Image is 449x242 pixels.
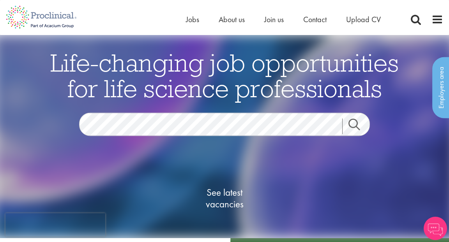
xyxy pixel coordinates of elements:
[186,187,263,210] span: See latest vacancies
[424,217,447,240] img: Chatbot
[50,47,399,104] span: Life-changing job opportunities for life science professionals
[342,119,376,134] a: Job search submit button
[264,14,284,25] a: Join us
[303,14,327,25] a: Contact
[5,213,105,237] iframe: reCAPTCHA
[186,156,263,241] a: See latestvacancies
[186,14,199,25] a: Jobs
[346,14,381,25] a: Upload CV
[219,14,245,25] a: About us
